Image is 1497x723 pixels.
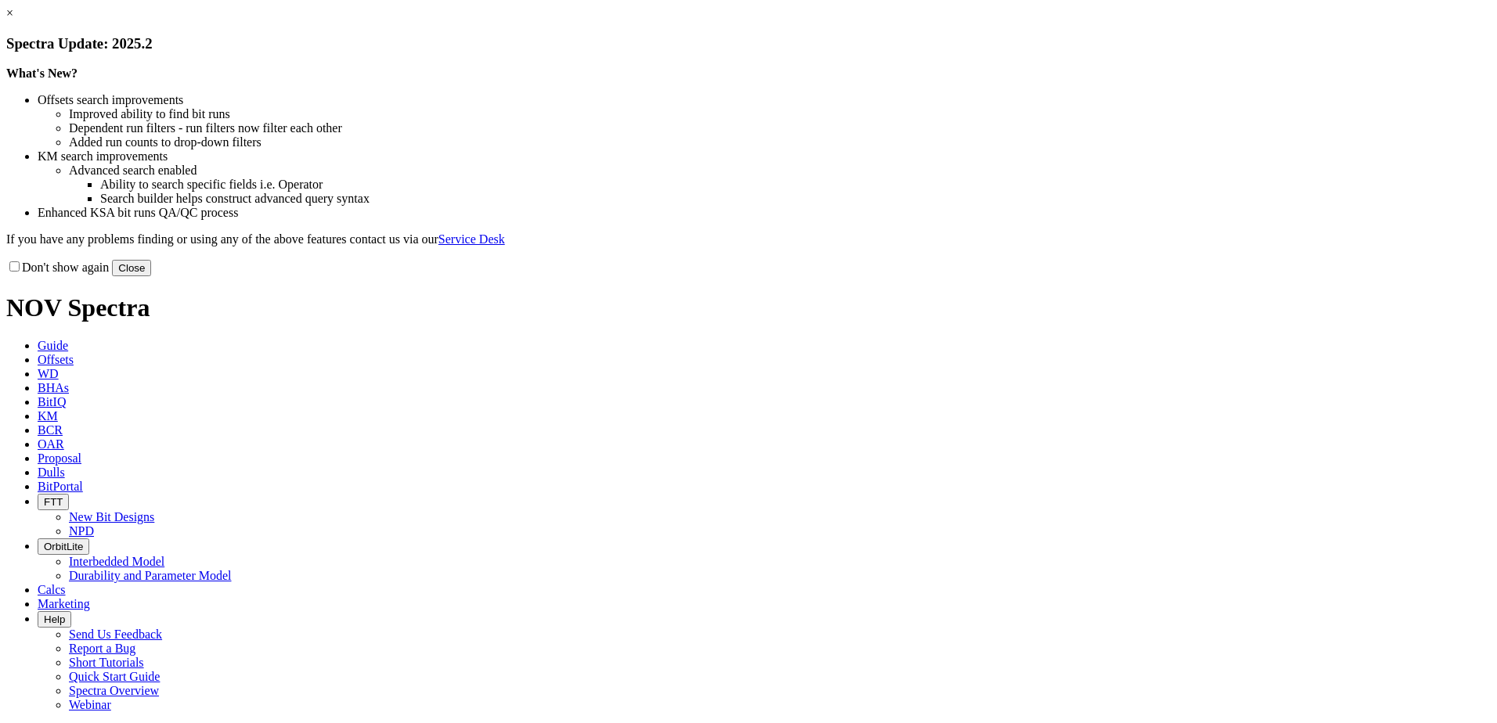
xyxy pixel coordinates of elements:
a: Short Tutorials [69,656,144,669]
a: NPD [69,524,94,538]
li: Improved ability to find bit runs [69,107,1491,121]
li: Enhanced KSA bit runs QA/QC process [38,206,1491,220]
span: KM [38,409,58,423]
li: Added run counts to drop-down filters [69,135,1491,149]
a: × [6,6,13,20]
span: BitIQ [38,395,66,408]
span: BitPortal [38,480,83,493]
li: Offsets search improvements [38,93,1491,107]
h3: Spectra Update: 2025.2 [6,35,1491,52]
strong: What's New? [6,67,78,80]
a: Durability and Parameter Model [69,569,232,582]
span: BHAs [38,381,69,394]
span: Help [44,613,65,625]
input: Don't show again [9,261,20,272]
a: Spectra Overview [69,684,159,697]
a: Webinar [69,698,111,711]
span: FTT [44,496,63,508]
a: Quick Start Guide [69,670,160,683]
span: Offsets [38,353,74,366]
span: BCR [38,423,63,437]
span: Marketing [38,597,90,610]
span: WD [38,367,59,380]
span: OrbitLite [44,541,83,552]
li: KM search improvements [38,149,1491,164]
span: OAR [38,437,64,451]
label: Don't show again [6,261,109,274]
span: Dulls [38,466,65,479]
a: Report a Bug [69,642,135,655]
span: Calcs [38,583,66,596]
button: Close [112,260,151,276]
li: Search builder helps construct advanced query syntax [100,192,1491,206]
h1: NOV Spectra [6,293,1491,322]
a: Interbedded Model [69,555,164,568]
a: Service Desk [438,232,505,246]
span: Guide [38,339,68,352]
a: New Bit Designs [69,510,154,523]
li: Advanced search enabled [69,164,1491,178]
li: Dependent run filters - run filters now filter each other [69,121,1491,135]
li: Ability to search specific fields i.e. Operator [100,178,1491,192]
a: Send Us Feedback [69,628,162,641]
p: If you have any problems finding or using any of the above features contact us via our [6,232,1491,246]
span: Proposal [38,451,81,465]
